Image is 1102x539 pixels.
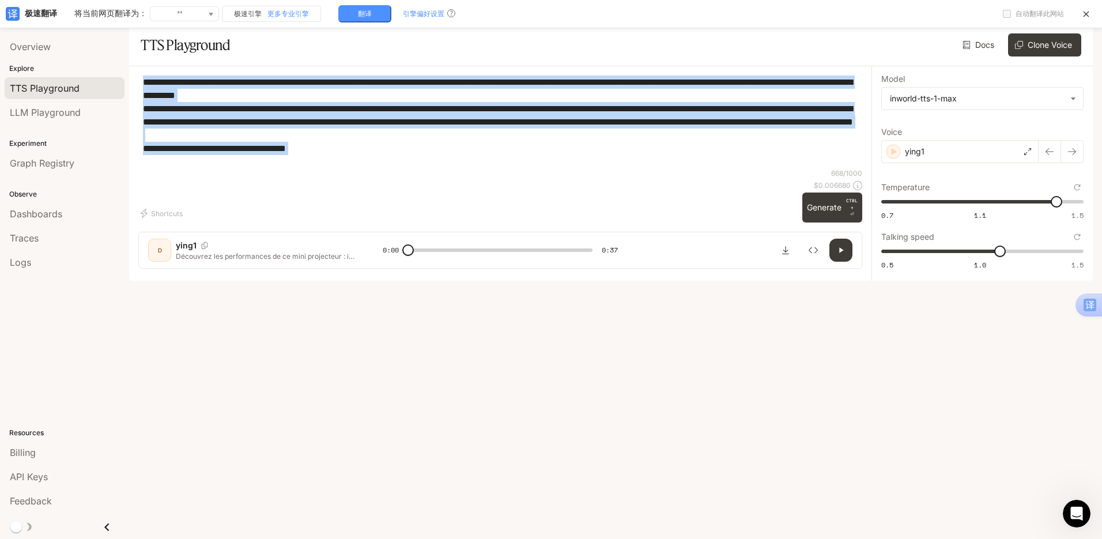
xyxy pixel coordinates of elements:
p: Voice [881,128,902,136]
div: inworld-tts-1-max [890,93,1065,104]
p: Talking speed [881,233,934,241]
button: Copy Voice ID [197,242,213,249]
div: inworld-tts-1-max [882,88,1083,110]
iframe: Intercom live chat [1063,500,1090,527]
button: GenerateCTRL +⏎ [802,193,862,223]
p: ying1 [176,240,197,251]
button: Clone Voice [1008,33,1081,56]
div: D [150,241,169,259]
span: 1.1 [974,210,986,220]
p: Model [881,75,905,83]
p: Temperature [881,183,930,191]
p: Découvrez les performances de ce mini projecteur : il est plus petit que mon téléphone portable !... [176,251,355,261]
span: 0:00 [383,244,399,256]
h1: TTS Playground [141,33,230,56]
button: Shortcuts [138,204,187,223]
span: 0:37 [602,244,618,256]
button: Download audio [774,239,797,262]
p: ⏎ [846,197,858,218]
button: Reset to default [1071,181,1084,194]
span: 1.5 [1071,260,1084,270]
p: 668 / 1000 [831,168,862,178]
span: 1.5 [1071,210,1084,220]
button: Inspect [802,239,825,262]
p: ying1 [905,146,924,157]
span: 1.0 [974,260,986,270]
button: Reset to default [1071,231,1084,243]
p: CTRL + [846,197,858,211]
span: 0.7 [881,210,893,220]
span: 0.5 [881,260,893,270]
a: Docs [960,33,999,56]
